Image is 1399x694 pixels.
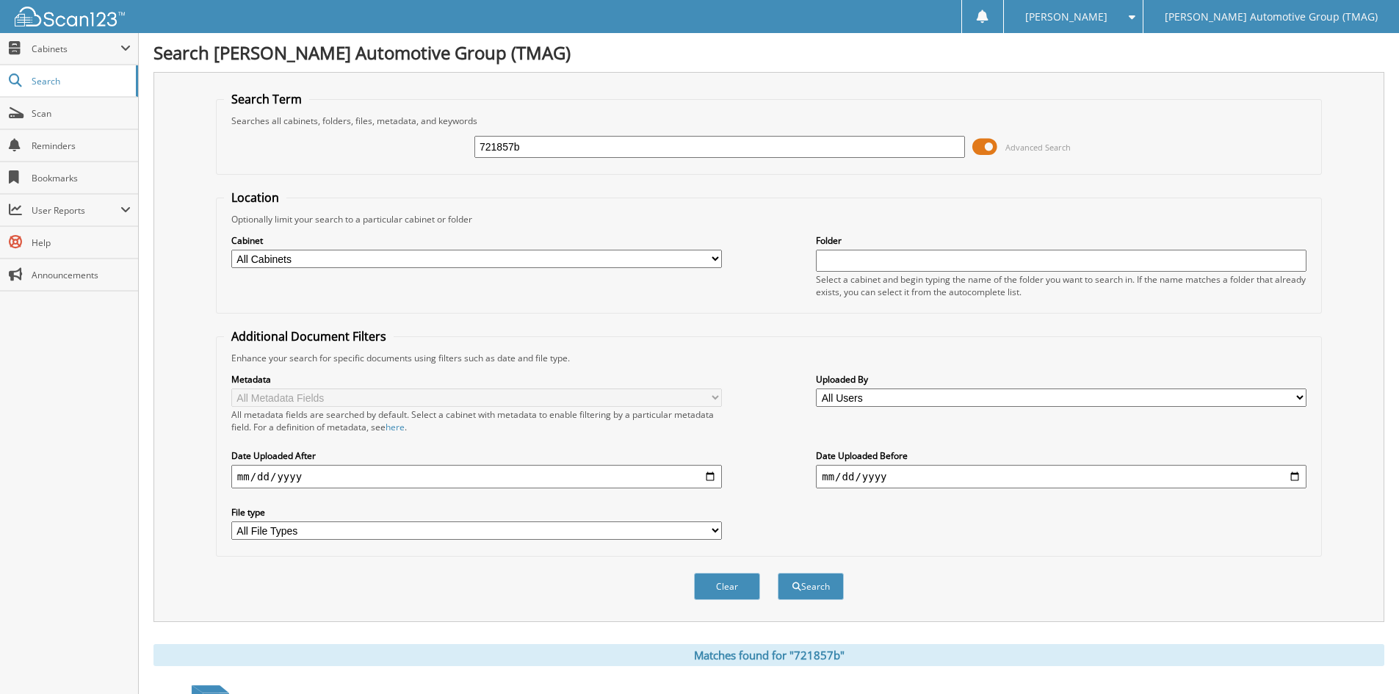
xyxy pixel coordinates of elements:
label: File type [231,506,722,518]
span: Scan [32,107,131,120]
span: Announcements [32,269,131,281]
div: Enhance your search for specific documents using filters such as date and file type. [224,352,1314,364]
input: start [231,465,722,488]
label: Uploaded By [816,373,1306,386]
span: [PERSON_NAME] Automotive Group (TMAG) [1165,12,1378,21]
input: end [816,465,1306,488]
label: Cabinet [231,234,722,247]
img: scan123-logo-white.svg [15,7,125,26]
h1: Search [PERSON_NAME] Automotive Group (TMAG) [153,40,1384,65]
span: Cabinets [32,43,120,55]
span: Bookmarks [32,172,131,184]
div: Select a cabinet and begin typing the name of the folder you want to search in. If the name match... [816,273,1306,298]
label: Date Uploaded Before [816,449,1306,462]
legend: Additional Document Filters [224,328,394,344]
div: Optionally limit your search to a particular cabinet or folder [224,213,1314,225]
div: Matches found for "721857b" [153,644,1384,666]
div: All metadata fields are searched by default. Select a cabinet with metadata to enable filtering b... [231,408,722,433]
span: Help [32,236,131,249]
label: Metadata [231,373,722,386]
span: Advanced Search [1005,142,1071,153]
legend: Search Term [224,91,309,107]
label: Date Uploaded After [231,449,722,462]
legend: Location [224,189,286,206]
button: Clear [694,573,760,600]
span: Search [32,75,129,87]
button: Search [778,573,844,600]
span: [PERSON_NAME] [1025,12,1107,21]
label: Folder [816,234,1306,247]
span: User Reports [32,204,120,217]
span: Reminders [32,140,131,152]
div: Searches all cabinets, folders, files, metadata, and keywords [224,115,1314,127]
a: here [386,421,405,433]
